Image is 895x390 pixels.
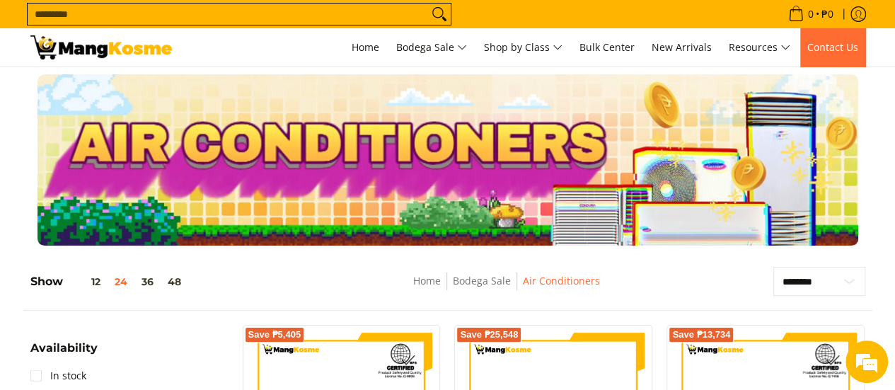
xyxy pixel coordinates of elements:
[248,331,301,339] span: Save ₱5,405
[807,40,858,54] span: Contact Us
[800,28,865,67] a: Contact Us
[722,28,797,67] a: Resources
[396,39,467,57] span: Bodega Sale
[389,28,474,67] a: Bodega Sale
[729,39,790,57] span: Resources
[672,331,730,339] span: Save ₱13,734
[460,331,518,339] span: Save ₱25,548
[579,40,635,54] span: Bulk Center
[186,28,865,67] nav: Main Menu
[784,6,838,22] span: •
[428,4,451,25] button: Search
[572,28,642,67] a: Bulk Center
[108,276,134,287] button: 24
[30,35,172,59] img: Bodega Sale Aircon l Mang Kosme: Home Appliances Warehouse Sale
[453,274,511,287] a: Bodega Sale
[413,274,441,287] a: Home
[30,365,86,387] a: In stock
[345,28,386,67] a: Home
[819,9,836,19] span: ₱0
[806,9,816,19] span: 0
[645,28,719,67] a: New Arrivals
[134,276,161,287] button: 36
[30,275,188,289] h5: Show
[161,276,188,287] button: 48
[484,39,562,57] span: Shop by Class
[63,276,108,287] button: 12
[313,273,700,304] nav: Breadcrumbs
[30,343,98,365] summary: Open
[30,343,98,354] span: Availability
[652,40,712,54] span: New Arrivals
[352,40,379,54] span: Home
[523,274,600,287] a: Air Conditioners
[477,28,570,67] a: Shop by Class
